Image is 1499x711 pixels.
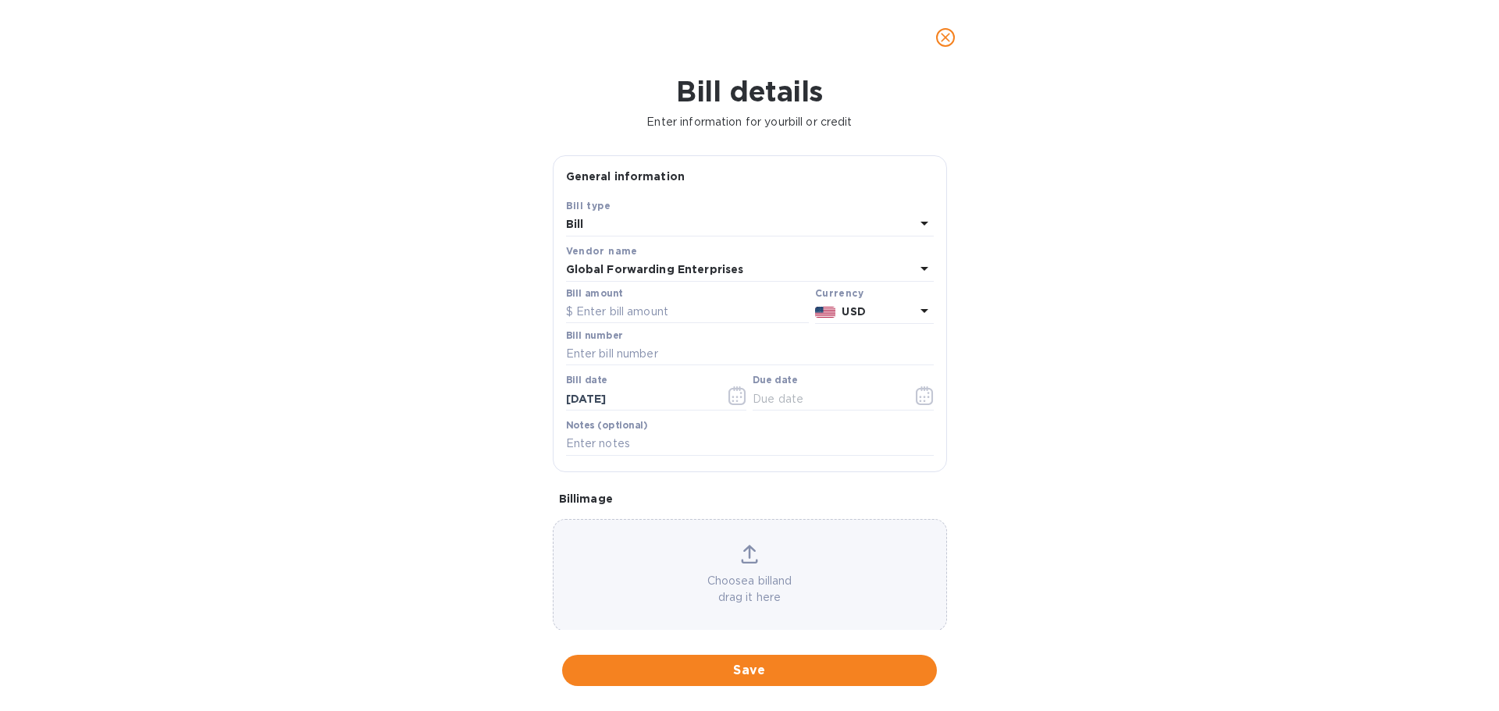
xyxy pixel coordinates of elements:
input: Select date [566,387,714,411]
input: Enter notes [566,432,934,456]
label: Bill number [566,331,622,340]
img: USD [815,307,836,318]
p: Enter information for your bill or credit [12,114,1487,130]
b: Currency [815,287,863,299]
label: Due date [753,376,797,386]
label: Bill amount [566,289,622,298]
input: Enter bill number [566,343,934,366]
input: Due date [753,387,900,411]
input: $ Enter bill amount [566,300,809,324]
b: USD [842,305,865,318]
label: Notes (optional) [566,421,648,430]
b: Bill [566,218,584,230]
button: close [927,19,964,56]
b: General information [566,170,685,183]
p: Bill image [559,491,941,507]
button: Save [562,655,937,686]
label: Bill date [566,376,607,386]
p: Choose a bill and drag it here [554,573,946,606]
b: Vendor name [566,245,638,257]
span: Save [575,661,924,680]
b: Global Forwarding Enterprises [566,263,744,276]
b: Bill type [566,200,611,212]
h1: Bill details [12,75,1487,108]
